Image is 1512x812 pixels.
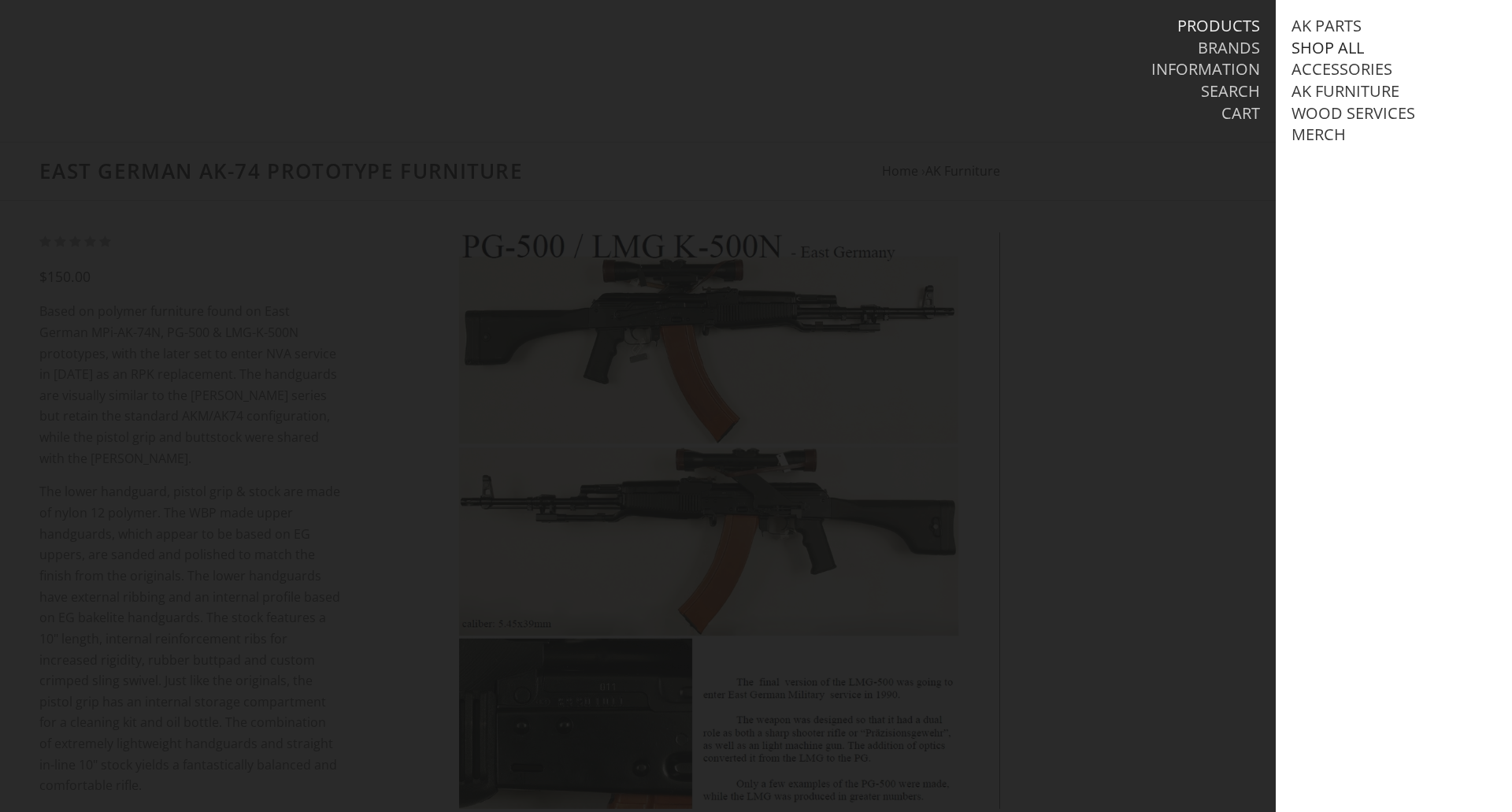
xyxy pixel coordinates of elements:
a: Merch [1291,124,1346,145]
a: Cart [1221,103,1260,124]
a: Accessories [1291,59,1392,80]
a: AK Parts [1291,16,1362,36]
a: Search [1201,81,1260,102]
a: Wood Services [1291,103,1415,124]
a: Shop All [1291,38,1364,58]
a: Information [1151,59,1260,80]
a: AK Furniture [1291,81,1399,102]
a: Brands [1198,38,1260,58]
a: Products [1177,16,1260,36]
